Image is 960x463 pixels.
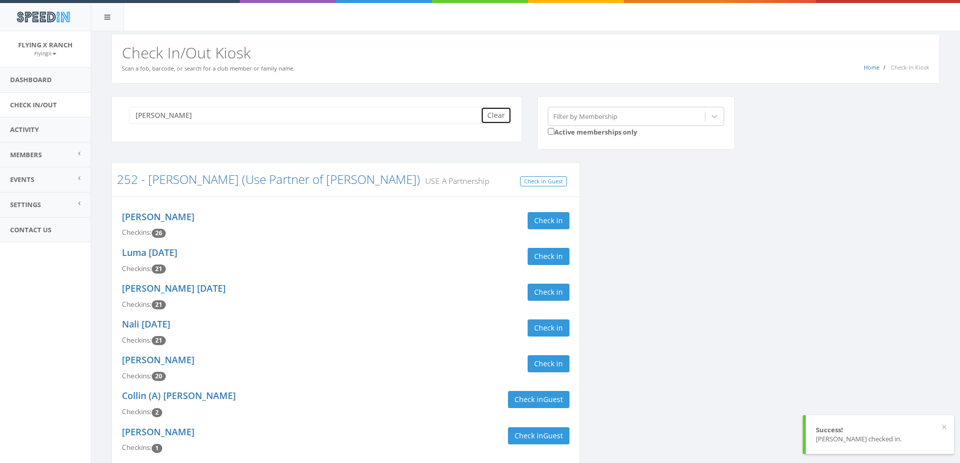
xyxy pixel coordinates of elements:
div: Filter by Membership [553,111,617,121]
span: Checkins: [122,336,152,345]
h2: Check In/Out Kiosk [122,44,929,61]
small: Scan a fob, barcode, or search for a club member or family name. [122,64,295,72]
span: Guest [543,394,563,404]
button: × [941,422,947,432]
span: Checkin count [152,336,166,345]
button: Check inGuest [508,427,569,444]
input: Active memberships only [548,128,554,135]
a: [PERSON_NAME] [122,354,195,366]
div: [PERSON_NAME] checked in. [816,434,944,444]
a: Home [864,63,879,71]
small: FlyingX [34,50,56,57]
span: Flying X Ranch [18,40,73,49]
div: Success! [816,425,944,435]
a: 252 - [PERSON_NAME] (Use Partner of [PERSON_NAME]) [117,171,420,187]
a: [PERSON_NAME] [DATE] [122,282,226,294]
span: Checkin count [152,300,166,309]
a: Luma [DATE] [122,246,177,258]
a: Collin (A) [PERSON_NAME] [122,389,236,402]
a: FlyingX [34,48,56,57]
span: Members [10,150,42,159]
input: Search a name to check in [129,107,488,124]
span: Checkins: [122,228,152,237]
a: Nali [DATE] [122,318,170,330]
button: Check inGuest [508,391,569,408]
button: Check in [528,355,569,372]
span: Checkin count [152,372,166,381]
span: Checkins: [122,443,152,452]
a: Check In Guest [520,176,567,187]
span: Check-In Kiosk [891,63,929,71]
label: Active memberships only [548,126,637,137]
a: [PERSON_NAME] [122,426,195,438]
small: USE A Partnership [420,175,489,186]
span: Events [10,175,34,184]
span: Checkins: [122,300,152,309]
img: speedin_logo.png [12,8,75,26]
button: Check in [528,284,569,301]
a: [PERSON_NAME] [122,211,195,223]
button: Check in [528,319,569,337]
span: Checkin count [152,264,166,274]
span: Contact Us [10,225,51,234]
span: Checkins: [122,264,152,273]
span: Checkin count [152,229,166,238]
button: Clear [481,107,511,124]
span: Guest [543,431,563,440]
button: Check in [528,248,569,265]
span: Checkin count [152,408,162,417]
button: Check in [528,212,569,229]
span: Checkins: [122,371,152,380]
span: Checkin count [152,444,162,453]
span: Checkins: [122,407,152,416]
span: Settings [10,200,41,209]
